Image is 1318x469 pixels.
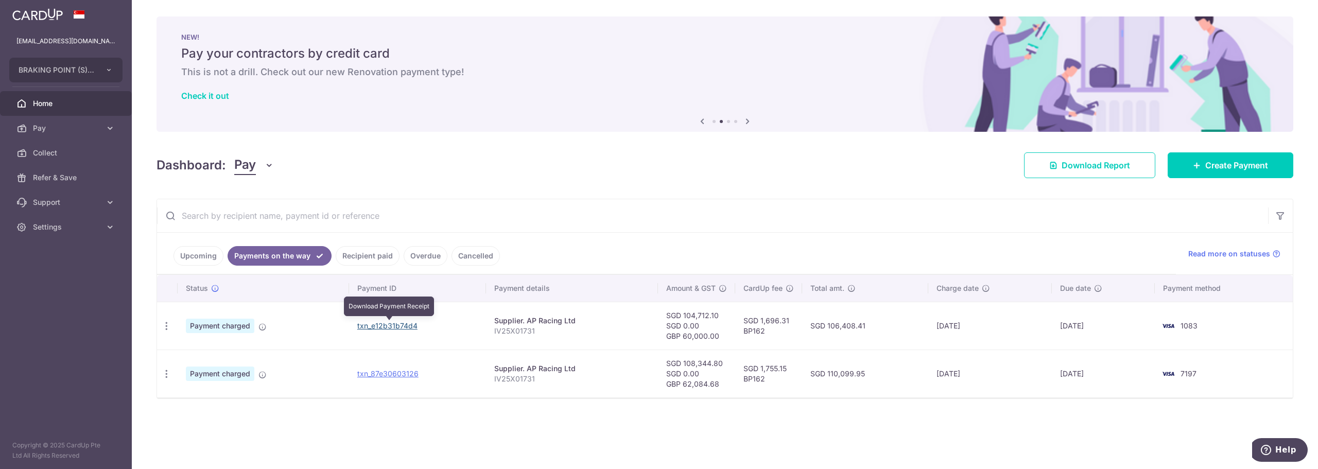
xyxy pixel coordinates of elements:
a: Download Report [1024,152,1155,178]
span: Charge date [937,283,979,293]
a: Create Payment [1168,152,1293,178]
td: SGD 1,755.15 BP162 [735,350,802,397]
span: Status [186,283,208,293]
th: Payment ID [349,275,486,302]
a: Read more on statuses [1188,249,1280,259]
span: Due date [1060,283,1091,293]
span: Total amt. [810,283,844,293]
p: [EMAIL_ADDRESS][DOMAIN_NAME] [16,36,115,46]
span: Payment charged [186,367,254,381]
div: Supplier. AP Racing Ltd [494,363,650,374]
h5: Pay your contractors by credit card [181,45,1269,62]
td: [DATE] [928,302,1051,350]
th: Payment method [1155,275,1293,302]
td: [DATE] [1052,350,1155,397]
span: Home [33,98,101,109]
iframe: Opens a widget where you can find more information [1252,438,1308,464]
button: BRAKING POINT (S) PTE. LTD. [9,58,123,82]
th: Payment details [486,275,658,302]
p: IV25X01731 [494,374,650,384]
td: SGD 108,344.80 SGD 0.00 GBP 62,084.68 [658,350,735,397]
a: txn_e12b31b74d4 [357,321,418,330]
span: Read more on statuses [1188,249,1270,259]
a: txn_87e30603126 [357,369,419,378]
span: Settings [33,222,101,232]
img: Bank Card [1158,320,1178,332]
img: Bank Card [1158,368,1178,380]
a: Payments on the way [228,246,332,266]
span: 7197 [1181,369,1196,378]
td: [DATE] [928,350,1051,397]
span: Pay [33,123,101,133]
span: Amount & GST [666,283,716,293]
td: SGD 1,696.31 BP162 [735,302,802,350]
p: NEW! [181,33,1269,41]
a: Recipient paid [336,246,400,266]
a: Overdue [404,246,447,266]
h6: This is not a drill. Check out our new Renovation payment type! [181,66,1269,78]
img: CardUp [12,8,63,21]
span: BRAKING POINT (S) PTE. LTD. [19,65,95,75]
span: Pay [234,155,256,175]
span: Refer & Save [33,172,101,183]
span: 1083 [1181,321,1198,330]
p: IV25X01731 [494,326,650,336]
span: Create Payment [1205,159,1268,171]
a: Check it out [181,91,229,101]
span: Payment charged [186,319,254,333]
span: Download Report [1062,159,1130,171]
h4: Dashboard: [157,156,226,175]
a: Cancelled [452,246,500,266]
td: SGD 104,712.10 SGD 0.00 GBP 60,000.00 [658,302,735,350]
span: Support [33,197,101,207]
a: Upcoming [174,246,223,266]
td: SGD 106,408.41 [802,302,928,350]
span: CardUp fee [743,283,783,293]
td: [DATE] [1052,302,1155,350]
span: Collect [33,148,101,158]
button: Pay [234,155,274,175]
td: SGD 110,099.95 [802,350,928,397]
div: Supplier. AP Racing Ltd [494,316,650,326]
img: Renovation banner [157,16,1293,132]
input: Search by recipient name, payment id or reference [157,199,1268,232]
div: Download Payment Receipt [344,297,434,316]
